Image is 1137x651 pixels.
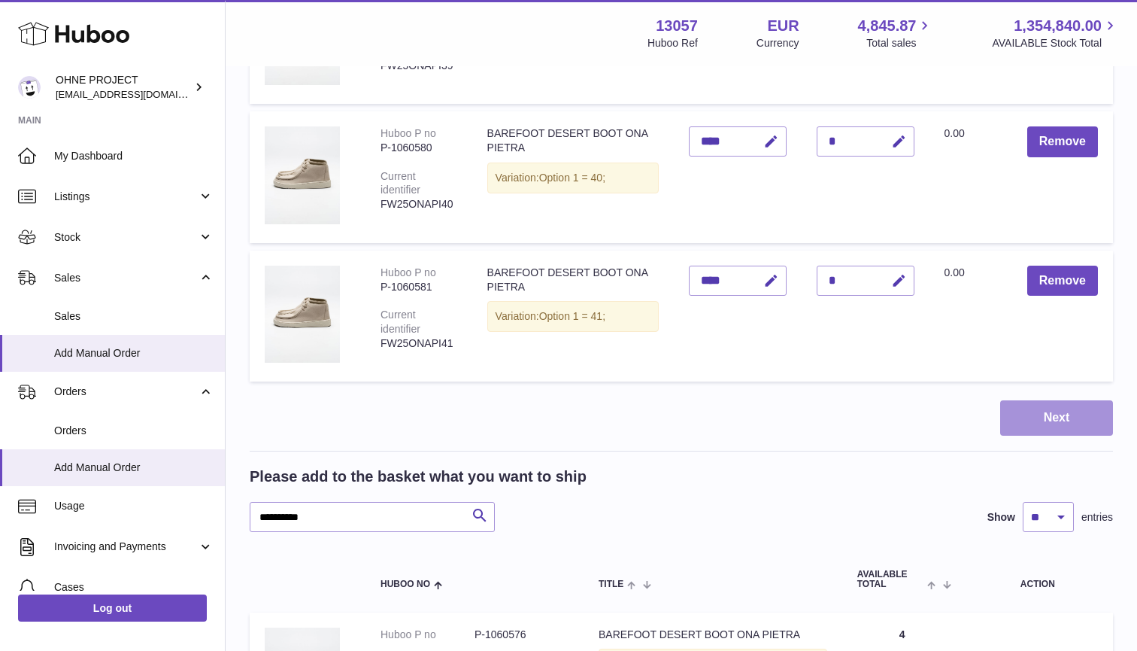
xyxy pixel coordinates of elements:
[599,580,623,589] span: Title
[56,73,191,102] div: OHNE PROJECT
[18,595,207,622] a: Log out
[381,141,457,155] div: P-1060580
[472,251,674,382] td: BAREFOOT DESERT BOOT ONA PIETRA
[54,499,214,513] span: Usage
[857,570,924,589] span: AVAILABLE Total
[992,16,1119,50] a: 1,354,840.00 AVAILABLE Stock Total
[54,309,214,324] span: Sales
[1027,126,1098,157] button: Remove
[54,580,214,595] span: Cases
[381,197,457,211] div: FW25ONAPI40
[1027,266,1098,297] button: Remove
[381,580,430,589] span: Huboo no
[381,280,457,294] div: P-1060581
[992,36,1119,50] span: AVAILABLE Stock Total
[54,346,214,360] span: Add Manual Order
[656,16,698,36] strong: 13057
[756,36,799,50] div: Currency
[54,271,198,285] span: Sales
[487,163,659,193] div: Variation:
[866,36,933,50] span: Total sales
[487,301,659,332] div: Variation:
[1081,510,1113,525] span: entries
[858,16,934,50] a: 4,845.87 Total sales
[381,127,436,139] div: Huboo P no
[54,424,214,438] span: Orders
[265,126,340,224] img: BAREFOOT DESERT BOOT ONA PIETRA
[539,172,605,184] span: Option 1 = 40;
[54,230,198,245] span: Stock
[987,510,1015,525] label: Show
[381,309,420,335] div: Current identifier
[944,266,965,278] span: 0.00
[54,385,198,399] span: Orders
[1000,400,1113,436] button: Next
[475,628,568,642] dd: P-1060576
[381,336,457,351] div: FW25ONAPI41
[54,190,198,204] span: Listings
[381,266,436,278] div: Huboo P no
[54,461,214,475] span: Add Manual Order
[381,170,420,196] div: Current identifier
[472,111,674,243] td: BAREFOOT DESERT BOOT ONA PIETRA
[539,310,605,322] span: Option 1 = 41;
[944,127,965,139] span: 0.00
[381,628,475,642] dt: Huboo P no
[18,76,41,99] img: support@ohneproject.com
[767,16,799,36] strong: EUR
[265,266,340,364] img: BAREFOOT DESERT BOOT ONA PIETRA
[56,88,221,100] span: [EMAIL_ADDRESS][DOMAIN_NAME]
[647,36,698,50] div: Huboo Ref
[858,16,917,36] span: 4,845.87
[1014,16,1102,36] span: 1,354,840.00
[250,467,587,487] h2: Please add to the basket what you want to ship
[54,540,198,554] span: Invoicing and Payments
[54,149,214,163] span: My Dashboard
[963,555,1113,604] th: Action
